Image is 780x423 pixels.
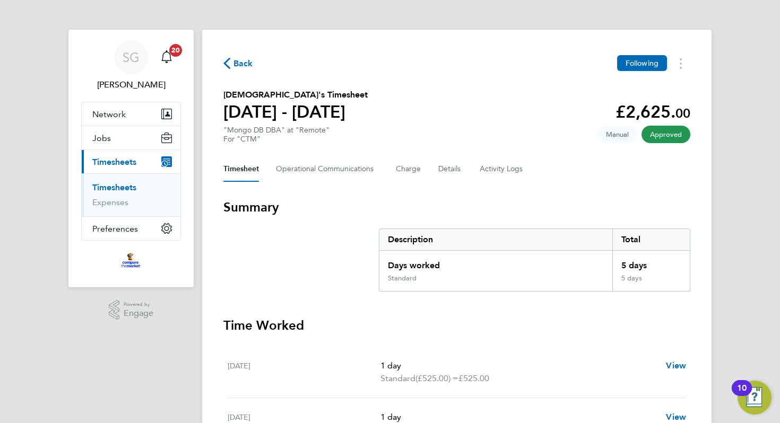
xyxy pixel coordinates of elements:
div: For "CTM" [223,135,330,144]
button: Details [438,156,463,182]
a: 20 [156,40,177,74]
h3: Time Worked [223,317,690,334]
button: Operational Communications [276,156,379,182]
span: This timesheet has been approved. [642,126,690,143]
span: 00 [675,105,690,121]
button: Following [617,55,667,71]
div: Description [379,229,612,250]
span: Engage [124,309,153,318]
span: View [666,360,686,371]
button: Timesheet [223,156,259,182]
h2: [DEMOGRAPHIC_DATA]'s Timesheet [223,89,368,101]
span: SG [123,50,140,64]
div: 5 days [612,251,690,274]
div: Timesheets [82,173,180,216]
button: Back [223,57,253,70]
a: SG[PERSON_NAME] [81,40,181,91]
button: Jobs [82,126,180,149]
button: Timesheets Menu [671,55,690,72]
span: Standard [380,372,415,385]
a: Expenses [92,197,128,207]
span: This timesheet was manually created. [597,126,637,143]
a: Powered byEngage [109,300,154,320]
div: Summary [379,228,690,292]
h1: [DATE] - [DATE] [223,101,368,122]
span: £525.00 [458,373,489,383]
span: Simon Guerin [81,78,181,91]
button: Open Resource Center, 10 new notifications [738,381,772,415]
div: Standard [388,274,417,283]
a: View [666,359,686,372]
div: Days worked [379,251,612,274]
span: Following [626,58,658,68]
a: Go to home page [81,251,181,268]
button: Network [82,102,180,126]
div: 10 [737,388,747,402]
p: 1 day [380,359,657,372]
button: Timesheets [82,150,180,173]
app-decimal: £2,625. [616,102,690,122]
div: 5 days [612,274,690,291]
span: Back [233,57,253,70]
div: Total [612,229,690,250]
nav: Main navigation [68,30,194,287]
div: [DATE] [228,359,380,385]
a: Timesheets [92,182,136,192]
span: Timesheets [92,157,136,167]
span: View [666,412,686,422]
button: Charge [396,156,421,182]
span: Powered by [124,300,153,309]
button: Activity Logs [480,156,524,182]
h3: Summary [223,199,690,216]
span: Preferences [92,224,138,234]
span: (£525.00) = [415,373,458,383]
div: "Mongo DB DBA" at "Remote" [223,126,330,144]
button: Preferences [82,217,180,240]
img: bglgroup-logo-retina.png [121,251,141,268]
span: Network [92,109,126,119]
span: 20 [169,44,182,57]
span: Jobs [92,133,111,143]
